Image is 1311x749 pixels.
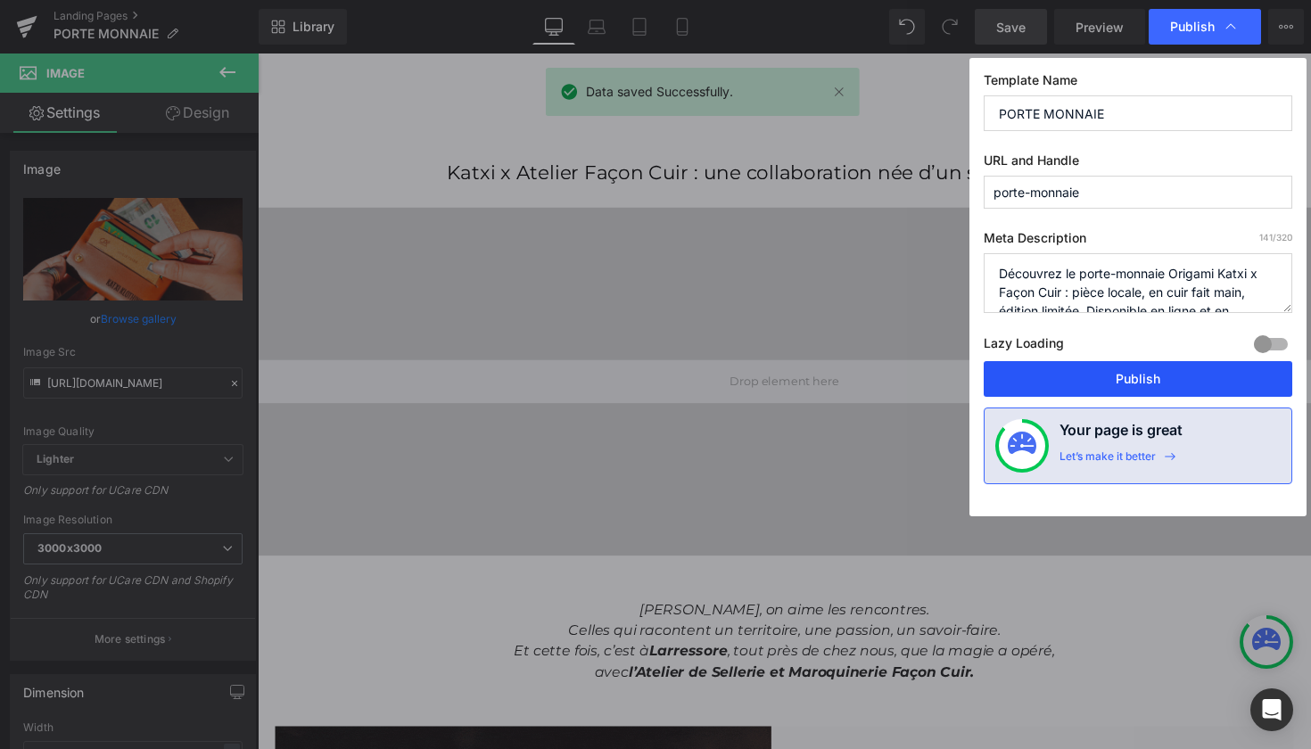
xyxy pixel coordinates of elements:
strong: l’Atelier de Sellerie et Maroquinerie Façon Cuir. [380,625,734,642]
button: Publish [984,361,1292,397]
div: Open Intercom Messenger [1250,688,1293,731]
label: Lazy Loading [984,332,1064,361]
span: Publish [1170,19,1215,35]
i: [PERSON_NAME], on aime les rencontres. [392,561,688,578]
img: onboarding-status.svg [1008,432,1036,460]
strong: Larressore [401,604,482,621]
div: Let’s make it better [1060,449,1156,473]
textarea: Découvrez le porte-monnaie Origami Katxi x Façon Cuir : pièce locale, en cuir fait main, édition ... [984,253,1292,313]
label: Meta Description [984,230,1292,253]
h4: Your page is great [1060,419,1183,449]
i: Et cette fois, c’est à , tout près de chez nous, que la magie a opéré, avec [263,604,817,642]
span: 141 [1259,232,1273,243]
i: Celles qui racontent un territoire, une passion, un savoir-faire. [318,582,761,599]
span: /320 [1259,232,1292,243]
label: Template Name [984,72,1292,95]
label: URL and Handle [984,152,1292,176]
